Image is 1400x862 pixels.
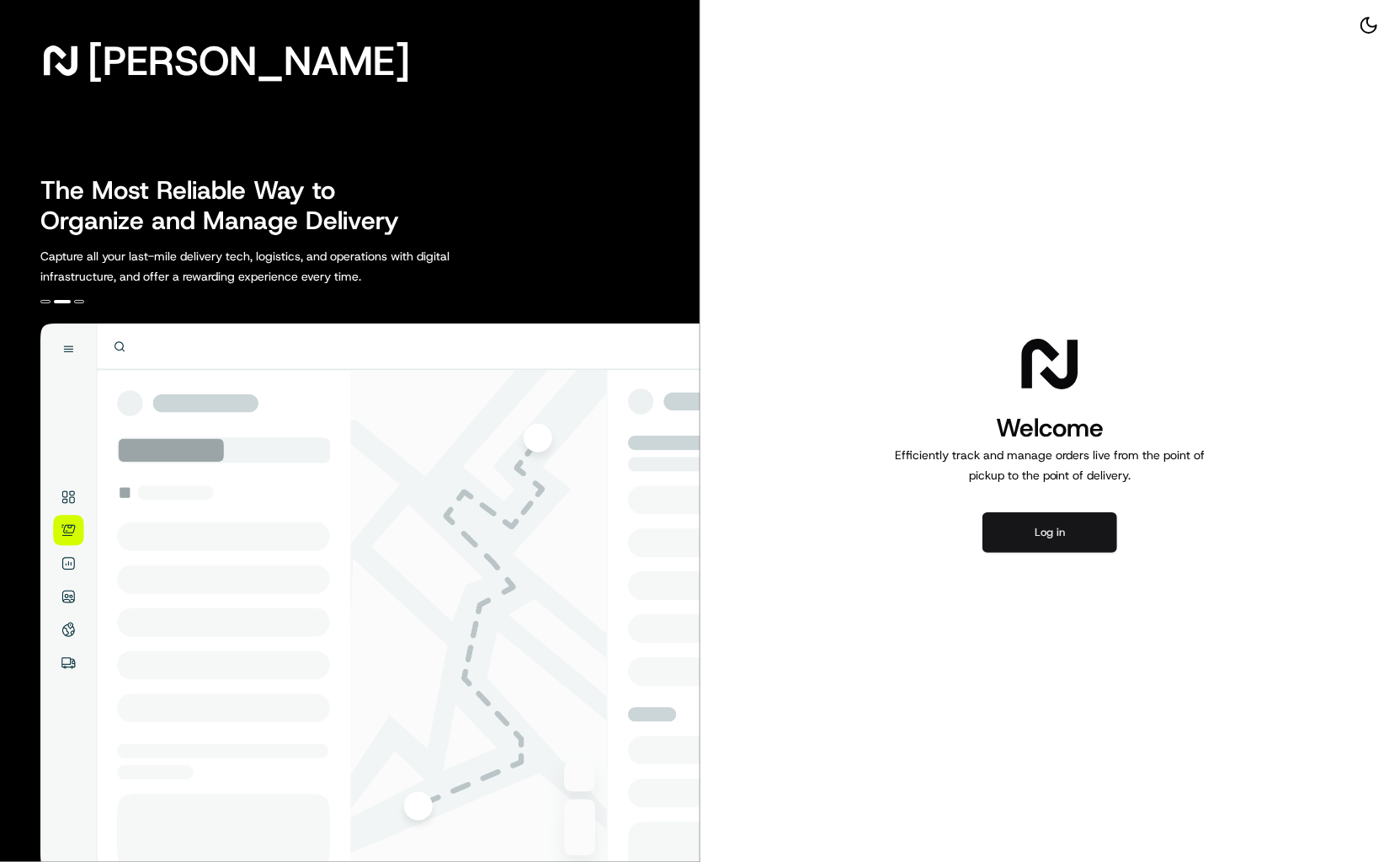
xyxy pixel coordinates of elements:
p: Efficiently track and manage orders live from the point of pickup to the point of delivery. [888,445,1211,485]
h1: Welcome [888,411,1211,445]
h2: The Most Reliable Way to Organize and Manage Delivery [40,175,418,236]
button: Log in [982,512,1117,553]
span: [PERSON_NAME] [88,44,410,78]
p: Capture all your last-mile delivery tech, logistics, and operations with digital infrastructure, ... [40,246,525,286]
